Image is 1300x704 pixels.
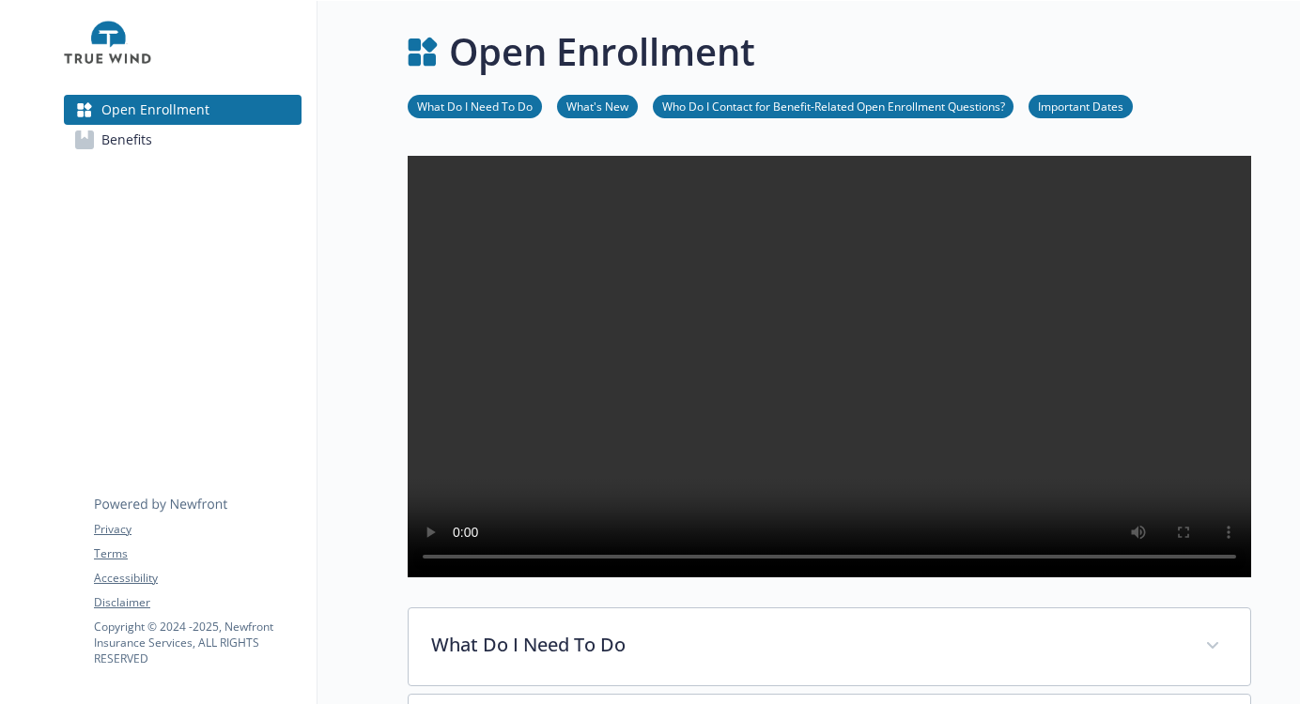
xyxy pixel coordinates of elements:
span: Open Enrollment [101,95,209,125]
a: Who Do I Contact for Benefit-Related Open Enrollment Questions? [653,97,1014,115]
a: What Do I Need To Do [408,97,542,115]
a: Important Dates [1029,97,1133,115]
a: Accessibility [94,570,301,587]
span: Benefits [101,125,152,155]
a: Open Enrollment [64,95,302,125]
div: What Do I Need To Do [409,608,1250,685]
a: Benefits [64,125,302,155]
a: Disclaimer [94,594,301,611]
p: Copyright © 2024 - 2025 , Newfront Insurance Services, ALL RIGHTS RESERVED [94,619,301,666]
h1: Open Enrollment [449,23,755,80]
p: What Do I Need To Do [431,631,1183,659]
a: What's New [557,97,638,115]
a: Privacy [94,521,301,538]
a: Terms [94,545,301,562]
